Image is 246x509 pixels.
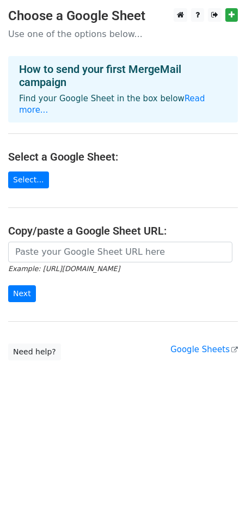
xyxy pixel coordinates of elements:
small: Example: [URL][DOMAIN_NAME] [8,265,120,273]
p: Find your Google Sheet in the box below [19,93,227,116]
p: Use one of the options below... [8,28,238,40]
h4: Copy/paste a Google Sheet URL: [8,224,238,237]
h4: Select a Google Sheet: [8,150,238,163]
a: Google Sheets [170,345,238,354]
input: Next [8,285,36,302]
h3: Choose a Google Sheet [8,8,238,24]
a: Need help? [8,344,61,360]
a: Select... [8,171,49,188]
input: Paste your Google Sheet URL here [8,242,232,262]
h4: How to send your first MergeMail campaign [19,63,227,89]
a: Read more... [19,94,205,115]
